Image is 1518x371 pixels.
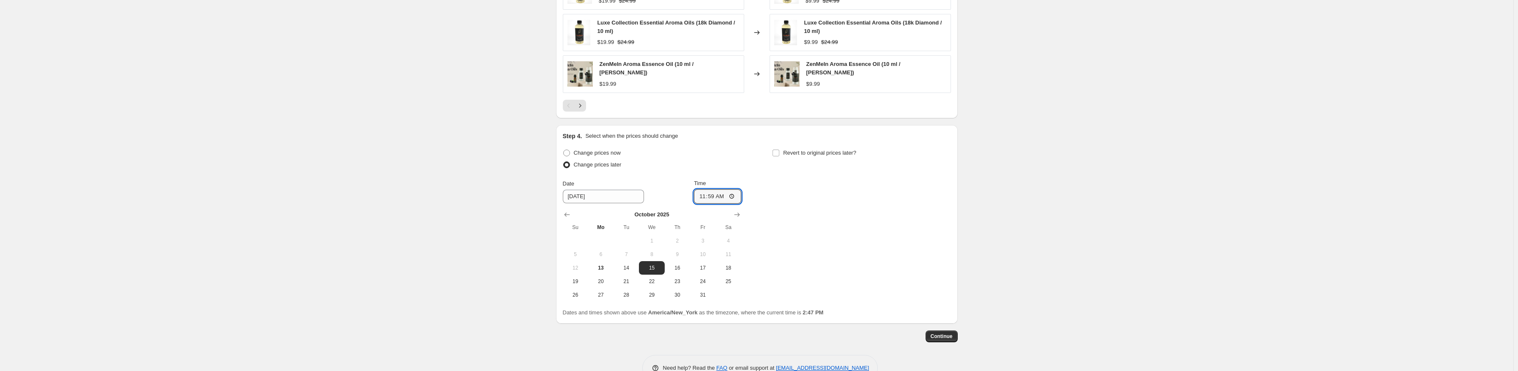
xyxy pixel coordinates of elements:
[715,221,741,234] th: Saturday
[566,292,585,298] span: 26
[665,221,690,234] th: Thursday
[774,61,800,87] img: zenme-img1_80x.webp
[690,221,715,234] th: Friday
[663,365,717,371] span: Need help? Read the
[693,292,712,298] span: 31
[783,150,856,156] span: Revert to original prices later?
[690,248,715,261] button: Friday October 10 2025
[566,265,585,271] span: 12
[614,275,639,288] button: Tuesday October 21 2025
[588,288,614,302] button: Monday October 27 2025
[600,80,617,88] div: $19.99
[563,248,588,261] button: Sunday October 5 2025
[574,100,586,112] button: Next
[592,278,610,285] span: 20
[639,261,664,275] button: Wednesday October 15 2025
[642,278,661,285] span: 22
[566,251,585,258] span: 5
[690,288,715,302] button: Friday October 31 2025
[719,278,737,285] span: 25
[592,251,610,258] span: 6
[639,248,664,261] button: Wednesday October 8 2025
[563,190,644,203] input: 10/13/2025
[693,278,712,285] span: 24
[617,292,636,298] span: 28
[639,221,664,234] th: Wednesday
[804,19,942,34] span: Luxe Collection Essential Aroma Oils (18k Diamond / 10 ml)
[600,61,694,76] span: ZenMeIn Aroma Essence Oil (10 ml / [PERSON_NAME])
[665,234,690,248] button: Thursday October 2 2025
[588,248,614,261] button: Monday October 6 2025
[563,275,588,288] button: Sunday October 19 2025
[668,292,687,298] span: 30
[665,261,690,275] button: Thursday October 16 2025
[614,248,639,261] button: Tuesday October 7 2025
[617,38,634,46] strike: $24.99
[563,180,574,187] span: Date
[668,237,687,244] span: 2
[642,237,661,244] span: 1
[690,275,715,288] button: Friday October 24 2025
[690,261,715,275] button: Friday October 17 2025
[668,278,687,285] span: 23
[727,365,776,371] span: or email support at
[693,224,712,231] span: Fr
[665,275,690,288] button: Thursday October 23 2025
[719,224,737,231] span: Sa
[617,251,636,258] span: 7
[693,251,712,258] span: 10
[693,265,712,271] span: 17
[614,261,639,275] button: Tuesday October 14 2025
[806,61,901,76] span: ZenMeIn Aroma Essence Oil (10 ml / [PERSON_NAME])
[563,100,586,112] nav: Pagination
[597,38,614,46] div: $19.99
[926,330,958,342] button: Continue
[592,224,610,231] span: Mo
[574,150,621,156] span: Change prices now
[716,365,727,371] a: FAQ
[592,292,610,298] span: 27
[931,333,953,340] span: Continue
[715,234,741,248] button: Saturday October 4 2025
[665,248,690,261] button: Thursday October 9 2025
[614,288,639,302] button: Tuesday October 28 2025
[574,161,622,168] span: Change prices later
[719,265,737,271] span: 18
[597,19,735,34] span: Luxe Collection Essential Aroma Oils (18k Diamond / 10 ml)
[804,38,818,46] div: $9.99
[642,224,661,231] span: We
[588,221,614,234] th: Monday
[715,275,741,288] button: Saturday October 25 2025
[719,251,737,258] span: 11
[668,251,687,258] span: 9
[566,224,585,231] span: Su
[567,20,591,45] img: bottle_80x.jpg
[821,38,838,46] strike: $24.99
[617,224,636,231] span: Tu
[617,278,636,285] span: 21
[592,265,610,271] span: 13
[614,221,639,234] th: Tuesday
[567,61,593,87] img: zenme-img1_80x.webp
[774,20,797,45] img: bottle_80x.jpg
[588,275,614,288] button: Monday October 20 2025
[694,180,706,186] span: Time
[563,288,588,302] button: Sunday October 26 2025
[563,309,824,316] span: Dates and times shown above use as the timezone, where the current time is
[731,209,743,221] button: Show next month, November 2025
[665,288,690,302] button: Thursday October 30 2025
[588,261,614,275] button: Today Monday October 13 2025
[715,261,741,275] button: Saturday October 18 2025
[668,265,687,271] span: 16
[639,275,664,288] button: Wednesday October 22 2025
[694,189,741,204] input: 12:00
[639,234,664,248] button: Wednesday October 1 2025
[642,265,661,271] span: 15
[668,224,687,231] span: Th
[693,237,712,244] span: 3
[719,237,737,244] span: 4
[806,80,820,88] div: $9.99
[563,132,582,140] h2: Step 4.
[690,234,715,248] button: Friday October 3 2025
[563,221,588,234] th: Sunday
